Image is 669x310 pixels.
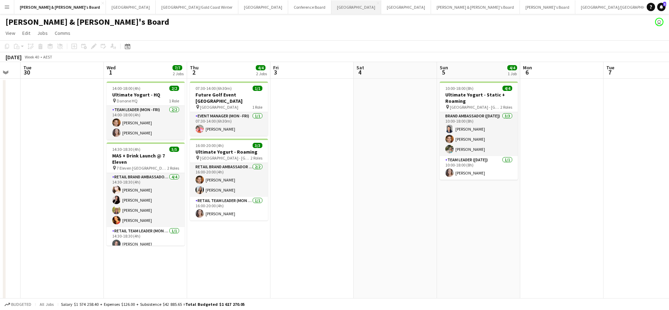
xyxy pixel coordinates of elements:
[575,0,665,14] button: [GEOGRAPHIC_DATA]/[GEOGRAPHIC_DATA]
[381,0,431,14] button: [GEOGRAPHIC_DATA]
[173,71,184,76] div: 2 Jobs
[502,86,512,91] span: 4/4
[43,54,52,60] div: AEST
[169,98,179,103] span: 1 Role
[450,104,500,110] span: [GEOGRAPHIC_DATA] - [GEOGRAPHIC_DATA]
[55,30,70,36] span: Comms
[185,302,245,307] span: Total Budgeted $1 617 270.05
[107,106,185,140] app-card-role: Team Leader (Mon - Fri)2/214:00-18:00 (4h)[PERSON_NAME][PERSON_NAME]
[190,92,268,104] h3: Future Golf Event [GEOGRAPHIC_DATA]
[663,2,666,6] span: 3
[238,0,288,14] button: [GEOGRAPHIC_DATA]
[20,29,33,38] a: Edit
[190,139,268,220] app-job-card: 16:00-20:00 (4h)3/3Ultimate Yogurt - Roaming [GEOGRAPHIC_DATA] - [GEOGRAPHIC_DATA]2 RolesRETAIL B...
[34,29,51,38] a: Jobs
[190,82,268,136] app-job-card: 07:30-14:00 (6h30m)1/1Future Golf Event [GEOGRAPHIC_DATA] [GEOGRAPHIC_DATA]1 RoleEvent Manager (M...
[3,301,32,308] button: Budgeted
[190,197,268,220] app-card-role: RETAIL Team Leader (Mon - Fri)1/116:00-20:00 (4h)[PERSON_NAME]
[200,104,238,110] span: [GEOGRAPHIC_DATA]
[440,92,518,104] h3: Ultimate Yogurt - Static + Roaming
[112,147,140,152] span: 14:30-18:30 (4h)
[169,147,179,152] span: 5/5
[38,302,55,307] span: All jobs
[440,156,518,180] app-card-role: Team Leader ([DATE])1/110:00-18:00 (8h)[PERSON_NAME]
[440,112,518,156] app-card-role: Brand Ambassador ([DATE])3/310:00-18:00 (8h)[PERSON_NAME][PERSON_NAME][PERSON_NAME]
[200,155,251,161] span: [GEOGRAPHIC_DATA] - [GEOGRAPHIC_DATA]
[190,149,268,155] h3: Ultimate Yogurt - Roaming
[440,82,518,180] app-job-card: 10:00-18:00 (8h)4/4Ultimate Yogurt - Static + Roaming [GEOGRAPHIC_DATA] - [GEOGRAPHIC_DATA]2 Role...
[251,155,262,161] span: 2 Roles
[273,64,279,71] span: Fri
[14,0,106,14] button: [PERSON_NAME] & [PERSON_NAME]'s Board
[107,227,185,251] app-card-role: RETAIL Team Leader (Mon - Fri)1/114:30-18:30 (4h)[PERSON_NAME]
[523,64,532,71] span: Mon
[61,302,245,307] div: Salary $1 574 258.40 + Expenses $126.00 + Subsistence $42 885.65 =
[22,30,30,36] span: Edit
[272,68,279,76] span: 3
[107,64,116,71] span: Wed
[37,30,48,36] span: Jobs
[439,68,448,76] span: 5
[195,86,232,91] span: 07:30-14:00 (6h30m)
[508,71,517,76] div: 1 Job
[253,86,262,91] span: 1/1
[107,92,185,98] h3: Ultimate Yogurt - HQ
[256,65,266,70] span: 4/4
[522,68,532,76] span: 6
[107,173,185,227] app-card-role: RETAIL Brand Ambassador (Mon - Fri)4/414:30-18:30 (4h)[PERSON_NAME][PERSON_NAME][PERSON_NAME][PER...
[172,65,182,70] span: 7/7
[190,112,268,136] app-card-role: Event Manager (Mon - Fri)1/107:30-14:00 (6h30m)[PERSON_NAME]
[190,163,268,197] app-card-role: RETAIL Brand Ambassador (Mon - Fri)2/216:00-20:00 (4h)[PERSON_NAME][PERSON_NAME]
[500,104,512,110] span: 2 Roles
[445,86,474,91] span: 10:00-18:00 (8h)
[605,68,614,76] span: 7
[253,143,262,148] span: 3/3
[288,0,331,14] button: Conference Board
[190,64,199,71] span: Thu
[256,71,267,76] div: 2 Jobs
[431,0,520,14] button: [PERSON_NAME] & [PERSON_NAME]'s Board
[3,29,18,38] a: View
[11,302,31,307] span: Budgeted
[657,3,666,11] a: 3
[107,153,185,165] h3: MAS + Drink Launch @ 7 Eleven
[189,68,199,76] span: 2
[156,0,238,14] button: [GEOGRAPHIC_DATA]/Gold Coast Winter
[52,29,73,38] a: Comms
[356,64,364,71] span: Sat
[23,64,31,71] span: Tue
[117,98,138,103] span: Danone HQ
[167,165,179,171] span: 2 Roles
[106,0,156,14] button: [GEOGRAPHIC_DATA]
[23,54,40,60] span: Week 40
[606,64,614,71] span: Tue
[112,86,140,91] span: 14:00-18:00 (4h)
[195,143,224,148] span: 16:00-20:00 (4h)
[655,18,663,26] app-user-avatar: James Millard
[355,68,364,76] span: 4
[520,0,575,14] button: [PERSON_NAME]'s Board
[106,68,116,76] span: 1
[6,17,169,27] h1: [PERSON_NAME] & [PERSON_NAME]'s Board
[6,30,15,36] span: View
[107,142,185,246] app-job-card: 14:30-18:30 (4h)5/5MAS + Drink Launch @ 7 Eleven 7 Eleven [GEOGRAPHIC_DATA]2 RolesRETAIL Brand Am...
[440,64,448,71] span: Sun
[331,0,381,14] button: [GEOGRAPHIC_DATA]
[117,165,167,171] span: 7 Eleven [GEOGRAPHIC_DATA]
[507,65,517,70] span: 4/4
[169,86,179,91] span: 2/2
[22,68,31,76] span: 30
[107,82,185,140] app-job-card: 14:00-18:00 (4h)2/2Ultimate Yogurt - HQ Danone HQ1 RoleTeam Leader (Mon - Fri)2/214:00-18:00 (4h)...
[6,54,22,61] div: [DATE]
[252,104,262,110] span: 1 Role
